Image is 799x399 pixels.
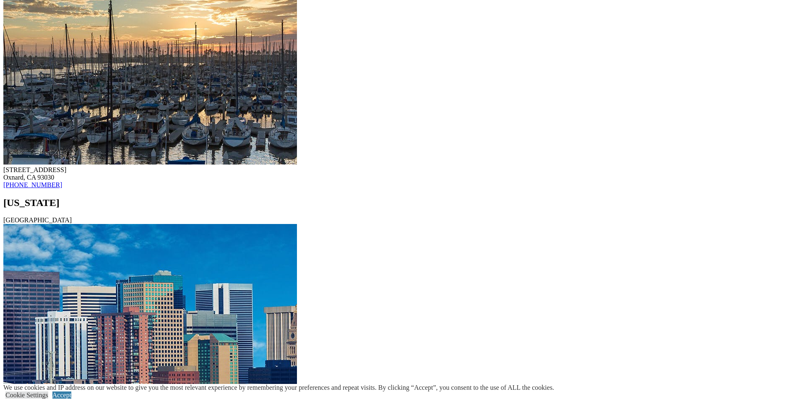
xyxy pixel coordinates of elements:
div: [STREET_ADDRESS] Oxnard, CA 93030 [3,166,796,181]
div: [GEOGRAPHIC_DATA] [3,216,796,224]
a: Accept [52,391,71,399]
a: Cookie Settings [5,391,48,399]
div: We use cookies and IP address on our website to give you the most relevant experience by remember... [3,384,554,391]
a: [PHONE_NUMBER] [3,181,62,188]
h2: [US_STATE] [3,197,796,209]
